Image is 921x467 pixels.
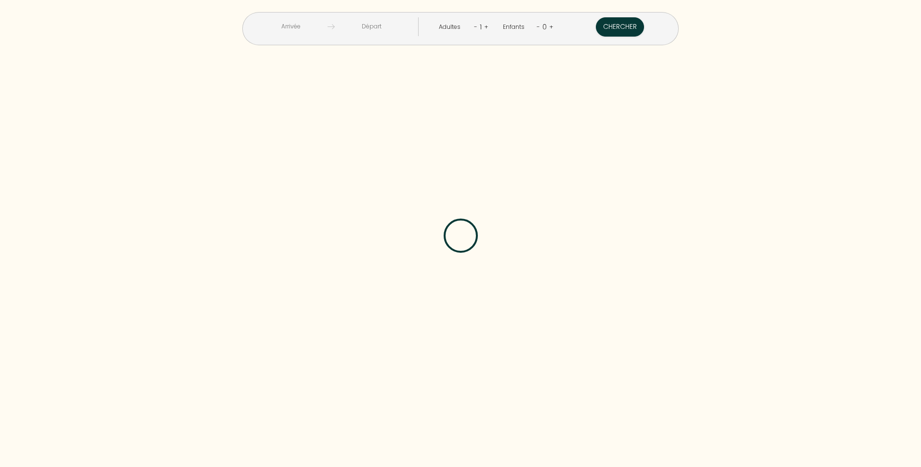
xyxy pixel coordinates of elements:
[484,22,488,31] a: +
[439,23,464,32] div: Adultes
[596,17,644,37] button: Chercher
[254,17,328,36] input: Arrivée
[477,19,484,35] div: 1
[328,23,335,30] img: guests
[549,22,553,31] a: +
[537,22,540,31] a: -
[335,17,408,36] input: Départ
[503,23,528,32] div: Enfants
[474,22,477,31] a: -
[540,19,549,35] div: 0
